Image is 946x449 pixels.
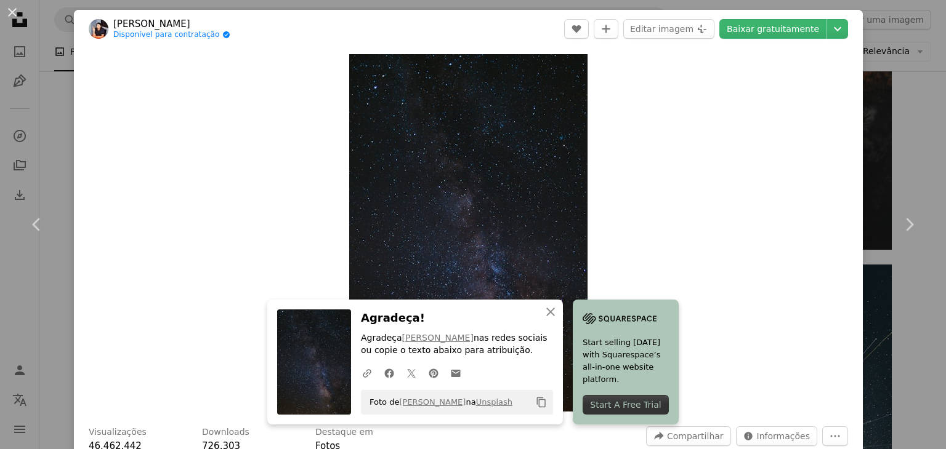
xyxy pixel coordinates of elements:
[594,19,618,39] button: Adicionar à coleção
[719,19,827,39] a: Baixar gratuitamente
[583,395,669,415] div: Start A Free Trial
[445,360,467,385] a: Compartilhar por e-mail
[573,300,679,424] a: Start selling [DATE] with Squarespace’s all-in-one website platform.Start A Free Trial
[736,426,817,446] button: Estatísticas desta imagem
[113,18,230,30] a: [PERSON_NAME]
[89,19,108,39] img: Ir para o perfil de Ivana Cajina
[872,165,946,284] a: Próximo
[476,397,512,407] a: Unsplash
[400,360,422,385] a: Compartilhar no Twitter
[361,309,553,327] h3: Agradeça!
[361,332,553,357] p: Agradeça nas redes sociais ou copie o texto abaixo para atribuição.
[349,54,588,411] img: milky way
[399,397,466,407] a: [PERSON_NAME]
[646,426,731,446] button: Compartilhar esta imagem
[315,426,373,439] h3: Destaque em
[402,333,474,343] a: [PERSON_NAME]
[564,19,589,39] button: Curtir
[422,360,445,385] a: Compartilhar no Pinterest
[623,19,714,39] button: Editar imagem
[378,360,400,385] a: Compartilhar no Facebook
[583,336,669,386] span: Start selling [DATE] with Squarespace’s all-in-one website platform.
[822,426,848,446] button: Mais ações
[757,427,810,445] span: Informações
[113,30,230,40] a: Disponível para contratação
[89,426,147,439] h3: Visualizações
[583,309,657,328] img: file-1705255347840-230a6ab5bca9image
[202,426,249,439] h3: Downloads
[531,392,552,413] button: Copiar para a área de transferência
[349,54,588,411] button: Ampliar esta imagem
[667,427,724,445] span: Compartilhar
[827,19,848,39] button: Escolha o tamanho do download
[363,392,512,412] span: Foto de na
